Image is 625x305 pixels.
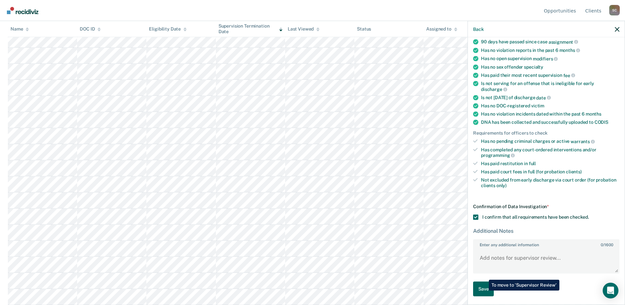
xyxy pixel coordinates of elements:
[481,111,619,117] div: Has no violation incidents dated within the past 6
[481,72,619,78] div: Has paid their most recent supervision
[481,64,619,70] div: Has no sex offender
[473,130,619,136] div: Requirements for officers to check
[563,73,575,78] span: fee
[473,228,619,234] div: Additional Notes
[481,153,515,158] span: programming
[473,204,619,209] div: Confirmation of Data Investigation
[481,47,619,53] div: Has no violation reports in the past 6
[288,26,320,32] div: Last Viewed
[549,39,578,44] span: assignment
[481,56,619,62] div: Has no open supervision
[524,64,543,69] span: specialty
[496,183,507,188] span: only)
[559,48,580,53] span: months
[481,169,619,174] div: Has paid court fees in full (for probation
[357,26,371,32] div: Status
[603,283,618,298] div: Open Intercom Messenger
[481,39,619,45] div: 90 days have passed since case
[586,111,601,117] span: months
[481,147,619,158] div: Has completed any court-ordered interventions and/or
[474,240,619,247] label: Enter any additional information
[594,120,608,125] span: CODIS
[533,56,558,61] span: modifiers
[481,177,619,188] div: Not excluded from early discharge via court order (for probation clients
[481,161,619,166] div: Has paid restitution in
[426,26,457,32] div: Assigned to
[481,120,619,125] div: DNA has been collected and successfully uploaded to
[481,95,619,100] div: Is not [DATE] of discharge
[481,81,619,92] div: Is not serving for an offense that is ineligible for early
[609,5,620,15] div: S C
[571,139,595,144] span: warrants
[566,169,582,174] span: clients)
[219,23,282,34] div: Supervision Termination Date
[481,103,619,109] div: Has no DOC-registered
[601,243,603,247] span: 0
[80,26,101,32] div: DOC ID
[482,214,589,220] span: I confirm that all requirements have been checked.
[481,139,619,144] div: Has no pending criminal charges or active
[531,103,544,108] span: victim
[473,282,494,296] button: Save
[609,5,620,15] button: Profile dropdown button
[149,26,187,32] div: Eligibility Date
[536,95,551,100] span: date
[473,26,484,32] button: Back
[481,86,507,92] span: discharge
[529,161,536,166] span: full
[601,243,613,247] span: / 1600
[7,7,38,14] img: Recidiviz
[10,26,29,32] div: Name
